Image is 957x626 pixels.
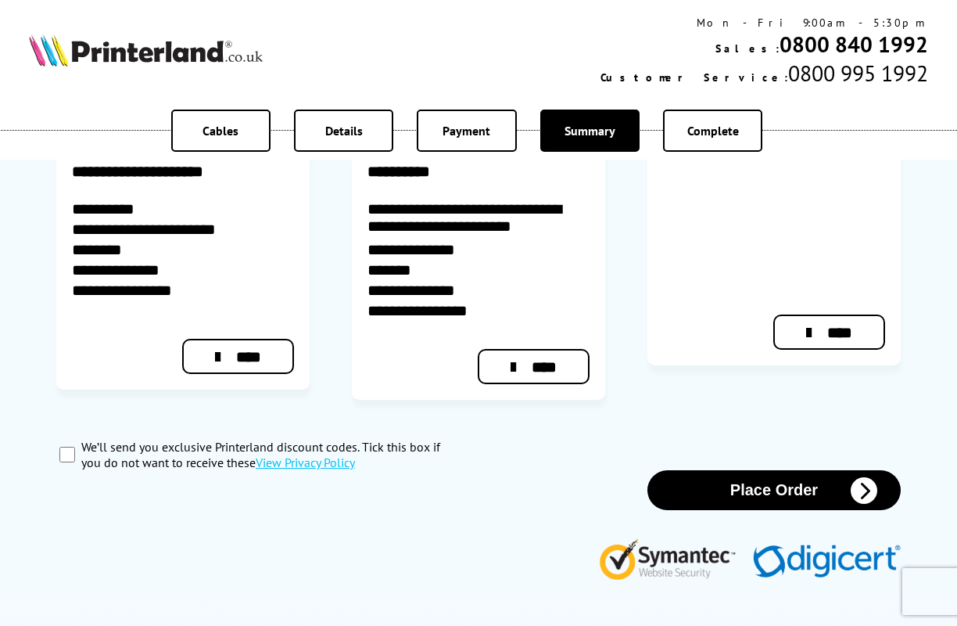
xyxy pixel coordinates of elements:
span: Complete [687,123,739,139]
span: Sales: [715,41,780,56]
label: We’ll send you exclusive Printerland discount codes. Tick this box if you do not want to receive ... [81,439,461,470]
span: Payment [443,123,490,139]
span: 0800 995 1992 [788,59,928,88]
div: Mon - Fri 9:00am - 5:30pm [600,16,928,30]
img: Printerland Logo [29,34,263,67]
img: Symantec Website Security [599,535,747,580]
span: Customer Service: [600,70,788,85]
a: 0800 840 1992 [780,30,928,59]
span: Summary [565,123,615,139]
button: Place Order [647,470,901,510]
img: Digicert [753,545,901,580]
a: modal_privacy [256,455,355,470]
span: Cables [203,123,238,139]
span: Details [325,123,363,139]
